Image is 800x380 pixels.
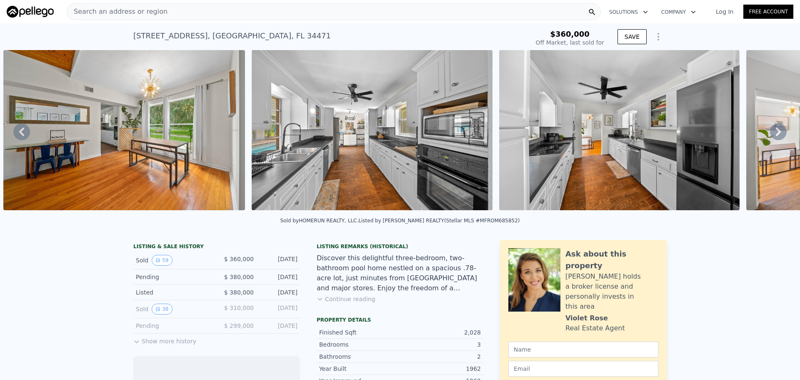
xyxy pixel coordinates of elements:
span: $ 310,000 [224,305,254,311]
img: Sale: 39723992 Parcel: 45389685 [499,50,739,210]
span: $ 299,000 [224,322,254,329]
button: View historical data [152,255,172,266]
div: Sold [136,304,210,315]
button: Continue reading [317,295,375,303]
div: Year Built [319,365,400,373]
div: Pending [136,273,210,281]
div: Listed by [PERSON_NAME] REALTY (Stellar MLS #MFROM685852) [358,218,520,224]
button: Solutions [602,5,655,20]
div: 3 [400,340,481,349]
div: [DATE] [260,255,297,266]
span: Search an address or region [67,7,167,17]
div: Ask about this property [565,248,658,272]
div: Violet Rose [565,313,608,323]
a: Log In [706,8,743,16]
div: Discover this delightful three-bedroom, two-bathroom pool home nestled on a spacious .78-acre lot... [317,253,483,293]
input: Name [508,342,658,357]
div: [STREET_ADDRESS] , [GEOGRAPHIC_DATA] , FL 34471 [133,30,331,42]
div: [DATE] [260,288,297,297]
button: Company [655,5,702,20]
div: [DATE] [260,273,297,281]
div: [PERSON_NAME] holds a broker license and personally invests in this area [565,272,658,312]
div: Property details [317,317,483,323]
span: $ 380,000 [224,289,254,296]
div: [DATE] [260,322,297,330]
div: Pending [136,322,210,330]
img: Sale: 39723992 Parcel: 45389685 [3,50,245,210]
span: $ 380,000 [224,274,254,280]
div: Sold [136,255,210,266]
div: Listed [136,288,210,297]
a: Free Account [743,5,793,19]
div: Real Estate Agent [565,323,625,333]
div: 1962 [400,365,481,373]
button: SAVE [617,29,647,44]
div: [DATE] [260,304,297,315]
img: Sale: 39723992 Parcel: 45389685 [252,50,492,210]
div: LISTING & SALE HISTORY [133,243,300,252]
div: Sold by HOMERUN REALTY, LLC . [280,218,358,224]
button: Show more history [133,334,196,345]
div: Finished Sqft [319,328,400,337]
button: View historical data [152,304,172,315]
div: Off Market, last sold for [536,38,604,47]
div: 2 [400,352,481,361]
div: Bathrooms [319,352,400,361]
span: $ 360,000 [224,256,254,262]
input: Email [508,361,658,377]
button: Show Options [650,28,667,45]
div: Bedrooms [319,340,400,349]
img: Pellego [7,6,54,18]
div: Listing Remarks (Historical) [317,243,483,250]
span: $360,000 [550,30,590,38]
div: 2,028 [400,328,481,337]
